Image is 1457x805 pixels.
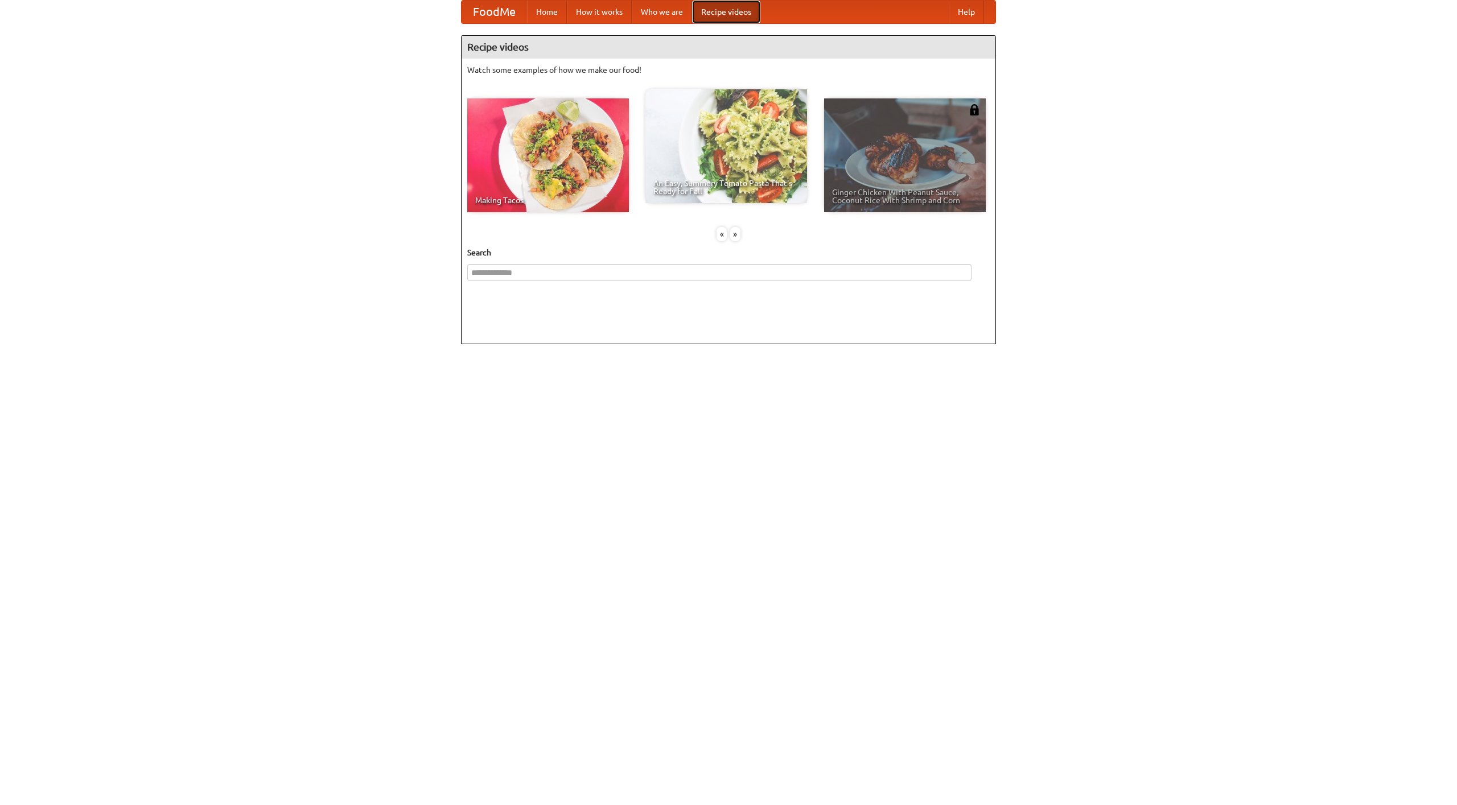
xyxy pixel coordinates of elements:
img: 483408.png [969,104,980,115]
h4: Recipe videos [462,36,995,59]
div: » [730,227,740,241]
a: Help [949,1,984,23]
a: Home [527,1,567,23]
div: « [717,227,727,241]
a: Who we are [632,1,692,23]
a: Recipe videos [692,1,760,23]
span: An Easy, Summery Tomato Pasta That's Ready for Fall [653,179,799,195]
a: How it works [567,1,632,23]
a: Making Tacos [467,98,629,212]
a: An Easy, Summery Tomato Pasta That's Ready for Fall [645,89,807,203]
span: Making Tacos [475,196,621,204]
p: Watch some examples of how we make our food! [467,64,990,76]
h5: Search [467,247,990,258]
a: FoodMe [462,1,527,23]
